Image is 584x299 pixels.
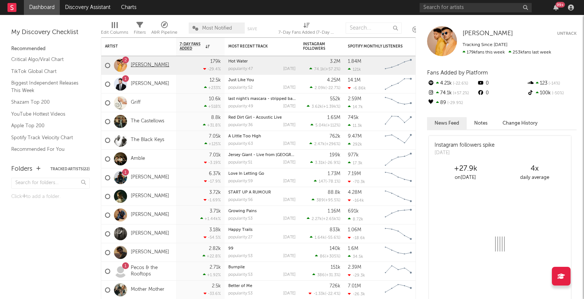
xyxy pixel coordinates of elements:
[309,141,340,146] div: ( )
[131,231,169,237] a: [PERSON_NAME]
[381,131,415,150] svg: Chart title
[204,141,221,146] div: +125 %
[315,254,340,259] div: ( )
[381,262,415,281] svg: Chart title
[131,62,169,68] a: [PERSON_NAME]
[348,59,361,64] div: 1.84M
[551,91,564,95] span: -50 %
[11,192,90,201] div: Click to add a folder.
[328,190,340,195] div: 88.8k
[131,100,140,106] a: Griff
[211,115,221,120] div: 8.8k
[204,160,221,165] div: -3.19 %
[323,217,339,221] span: +2.65k %
[309,291,340,296] div: ( )
[314,67,324,71] span: 74.1k
[228,217,253,221] div: popularity: 53
[427,117,467,129] button: News Feed
[348,292,365,296] div: -26.3k
[307,104,340,109] div: ( )
[209,171,221,176] div: 6.37k
[228,228,253,232] a: Happy Trails
[323,105,339,109] span: +1.39k %
[381,56,415,75] svg: Chart title
[228,97,296,101] div: last night's mascara - stripped back version
[381,75,415,94] svg: Chart title
[427,70,488,76] span: Fans Added by Platform
[381,187,415,206] svg: Chart title
[228,44,284,49] div: Most Recent Track
[310,235,340,240] div: ( )
[131,265,172,278] a: Pecos & the Rooftops
[131,193,169,199] a: [PERSON_NAME]
[228,254,253,258] div: popularity: 53
[348,142,362,147] div: 292k
[228,284,252,288] a: Better of Me
[348,67,361,72] div: 121k
[348,115,359,120] div: 745k
[309,67,340,71] div: ( )
[348,284,361,289] div: 7.01M
[228,142,253,146] div: popularity: 63
[316,198,324,202] span: 389
[283,217,296,221] div: [DATE]
[131,137,164,143] a: The Black Keys
[203,123,221,128] div: +31.8 %
[500,173,569,182] div: daily average
[204,104,221,109] div: +518 %
[431,173,500,182] div: on [DATE]
[228,228,296,232] div: Happy Trails
[228,265,245,269] a: Burnpile
[312,198,340,202] div: ( )
[131,156,145,162] a: Amble
[212,284,221,289] div: 2.5k
[283,86,296,90] div: [DATE]
[348,104,363,109] div: 14.7k
[327,86,339,90] span: -22.7 %
[209,228,221,232] div: 3.18k
[283,273,296,277] div: [DATE]
[348,265,361,270] div: 2.39M
[348,246,358,251] div: 1.6M
[50,167,90,171] button: Tracked Artists(22)
[278,28,334,37] div: 7-Day Fans Added (7-Day Fans Added)
[228,153,296,157] div: Jersey Giant - Live from Dublin
[203,67,221,71] div: -29.4 %
[348,254,363,259] div: 34.5k
[319,180,325,184] span: 147
[330,59,340,64] div: 3.2M
[427,98,477,108] div: 89
[210,209,221,214] div: 3.71k
[204,198,221,202] div: -1.69 %
[381,225,415,243] svg: Chart title
[381,206,415,225] svg: Chart title
[131,212,169,218] a: [PERSON_NAME]
[314,179,340,184] div: ( )
[326,254,339,259] span: +305 %
[283,67,296,71] div: [DATE]
[228,104,253,109] div: popularity: 49
[315,86,325,90] span: 2.09k
[11,110,82,118] a: YouTube Hottest Videos
[348,217,363,222] div: 8.72k
[11,98,82,106] a: Shazam Top 200
[228,116,296,120] div: Red Dirt Girl - Acoustic Live
[204,291,221,296] div: -33.6 %
[11,178,90,189] input: Search for folders...
[228,190,296,195] div: START UP A RUMOUR
[381,243,415,262] svg: Chart title
[228,67,253,71] div: popularity: 47
[431,164,500,173] div: +27.9k
[228,172,264,176] a: Love In Letting Go
[131,118,164,125] a: The Castellows
[203,272,221,277] div: +1.92 %
[283,198,296,202] div: [DATE]
[547,82,560,86] span: -14 %
[315,236,325,240] span: 1.64k
[348,44,404,49] div: Spotify Monthly Listeners
[228,123,253,127] div: popularity: 36
[228,78,254,82] a: Just Like You
[283,235,296,239] div: [DATE]
[327,123,339,128] span: +112 %
[463,50,505,55] span: 179k fans this week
